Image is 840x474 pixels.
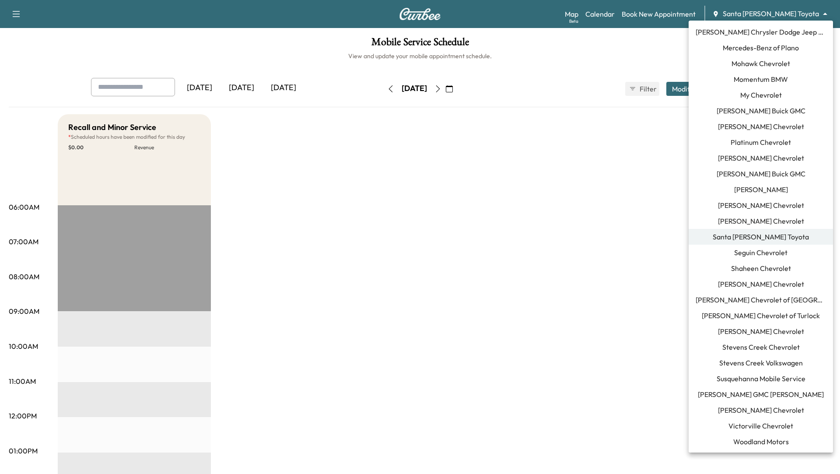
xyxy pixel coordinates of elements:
span: [PERSON_NAME] Chevrolet of Turlock [702,310,820,321]
span: Santa [PERSON_NAME] Toyota [713,232,809,242]
span: [PERSON_NAME] Chevrolet [718,153,804,163]
span: [PERSON_NAME] [734,184,788,195]
span: Woodland Motors [733,436,789,447]
span: Mercedes-Benz of Plano [723,42,799,53]
span: [PERSON_NAME] Chevrolet [718,279,804,289]
span: [PERSON_NAME] Buick GMC [717,169,805,179]
span: [PERSON_NAME] Chevrolet of [GEOGRAPHIC_DATA] [696,295,826,305]
span: [PERSON_NAME] Chevrolet [718,200,804,211]
span: Stevens Creek Chevrolet [722,342,800,352]
span: My Chevrolet [740,90,782,100]
span: [PERSON_NAME] Buick GMC [717,105,805,116]
span: [PERSON_NAME] Chrysler Dodge Jeep RAM of [GEOGRAPHIC_DATA] [696,27,826,37]
span: [PERSON_NAME] GMC [PERSON_NAME] [698,389,824,400]
span: [PERSON_NAME] Chevrolet [718,216,804,226]
span: Seguin Chevrolet [734,247,787,258]
span: [PERSON_NAME] Chevrolet [718,326,804,337]
span: Mohawk Chevrolet [731,58,790,69]
span: [PERSON_NAME] Chevrolet [718,121,804,132]
span: [PERSON_NAME] Chevrolet [718,405,804,415]
span: Victorville Chevrolet [728,421,793,431]
span: Stevens Creek Volkswagen [719,358,803,368]
span: Susquehanna Mobile Service [717,373,805,384]
span: Momentum BMW [734,74,788,84]
span: Platinum Chevrolet [731,137,791,147]
span: Shaheen Chevrolet [731,263,791,274]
